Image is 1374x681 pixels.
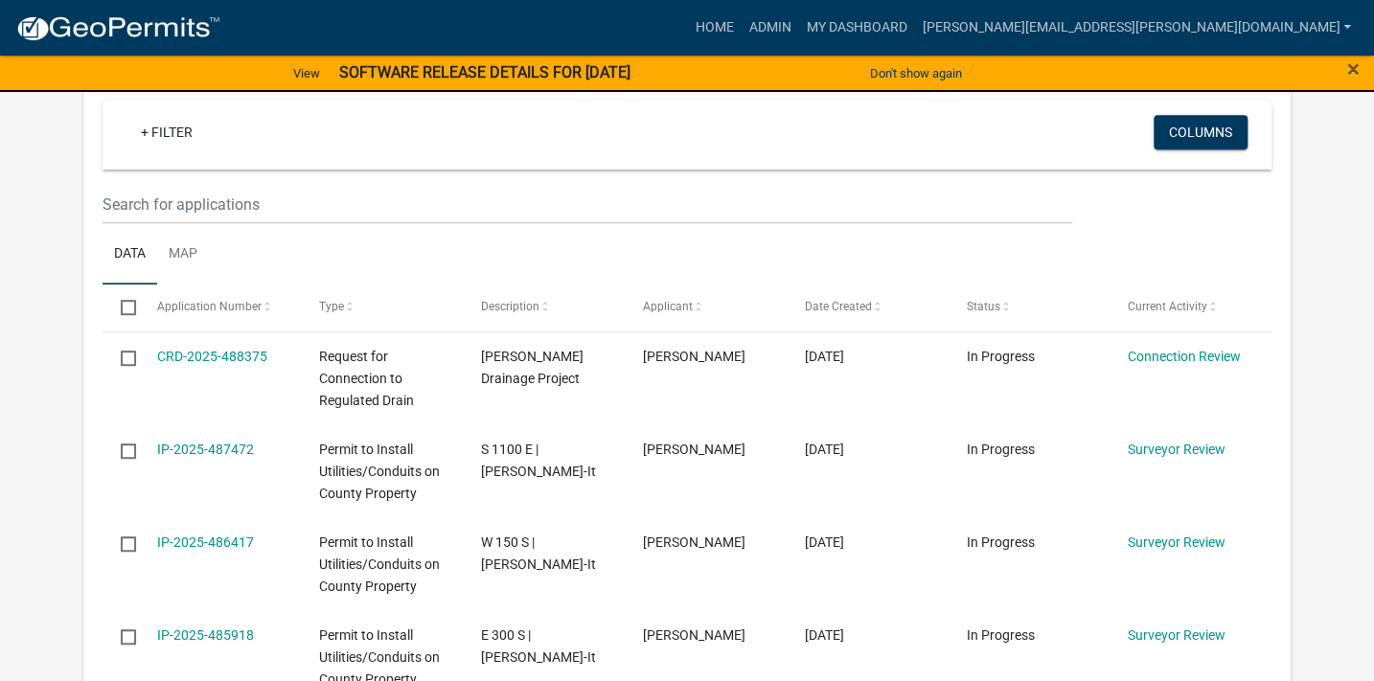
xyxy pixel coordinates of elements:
[463,284,625,330] datatable-header-cell: Description
[301,284,463,330] datatable-header-cell: Type
[1347,56,1360,82] span: ×
[1128,534,1225,550] a: Surveyor Review
[286,57,328,89] a: View
[319,534,440,594] span: Permit to Install Utilities/Conduits on County Property
[157,349,267,364] a: CRD-2025-488375
[157,224,209,285] a: Map
[804,627,843,643] span: 09/30/2025
[966,349,1034,364] span: In Progress
[798,10,914,46] a: My Dashboard
[319,300,344,313] span: Type
[481,300,539,313] span: Description
[157,534,254,550] a: IP-2025-486417
[948,284,1110,330] datatable-header-cell: Status
[966,442,1034,457] span: In Progress
[804,300,871,313] span: Date Created
[804,534,843,550] span: 10/01/2025
[139,284,301,330] datatable-header-cell: Application Number
[481,534,596,572] span: W 150 S | Berry-It
[804,442,843,457] span: 10/03/2025
[1128,300,1207,313] span: Current Activity
[1128,349,1241,364] a: Connection Review
[1128,442,1225,457] a: Surveyor Review
[1128,627,1225,643] a: Surveyor Review
[643,627,745,643] span: Justin Suhre
[966,627,1034,643] span: In Progress
[643,349,745,364] span: Erick Miller
[741,10,798,46] a: Admin
[157,627,254,643] a: IP-2025-485918
[126,115,208,149] a: + Filter
[914,10,1359,46] a: [PERSON_NAME][EMAIL_ADDRESS][PERSON_NAME][DOMAIN_NAME]
[481,627,596,665] span: E 300 S | Berry-It
[1110,284,1271,330] datatable-header-cell: Current Activity
[687,10,741,46] a: Home
[1154,115,1248,149] button: Columns
[643,300,693,313] span: Applicant
[643,442,745,457] span: Justin Suhre
[786,284,948,330] datatable-header-cell: Date Created
[103,224,157,285] a: Data
[319,349,414,408] span: Request for Connection to Regulated Drain
[966,300,999,313] span: Status
[339,63,630,81] strong: SOFTWARE RELEASE DETAILS FOR [DATE]
[862,57,970,89] button: Don't show again
[1347,57,1360,80] button: Close
[481,349,584,386] span: Erick Miller Drainage Project
[643,534,745,550] span: Justin Suhre
[481,442,596,479] span: S 1100 E | Berry-It
[319,442,440,501] span: Permit to Install Utilities/Conduits on County Property
[804,349,843,364] span: 10/06/2025
[966,534,1034,550] span: In Progress
[157,442,254,457] a: IP-2025-487472
[157,300,262,313] span: Application Number
[103,185,1072,224] input: Search for applications
[103,284,139,330] datatable-header-cell: Select
[624,284,786,330] datatable-header-cell: Applicant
